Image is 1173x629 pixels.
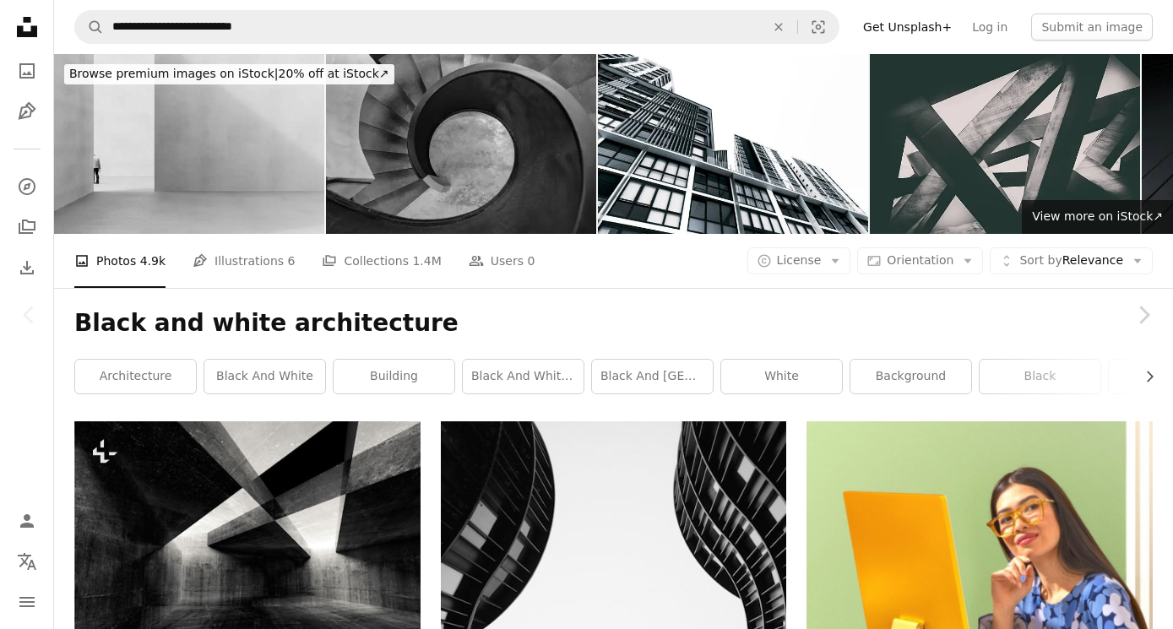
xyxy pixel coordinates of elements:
[204,360,325,393] a: black and white
[10,54,44,88] a: Photos
[10,95,44,128] a: Illustrations
[75,360,196,393] a: architecture
[10,585,44,619] button: Menu
[980,360,1100,393] a: black
[1032,209,1163,223] span: View more on iStock ↗
[10,170,44,203] a: Explore
[990,247,1153,274] button: Sort byRelevance
[334,360,454,393] a: building
[1022,200,1173,234] a: View more on iStock↗
[74,524,421,540] a: Abstract concrete interior background, dark intersected walls, digital illustration with double e...
[54,54,324,234] img: Urban concrete environment with sad businessman leaving
[75,11,104,43] button: Search Unsplash
[10,210,44,244] a: Collections
[760,11,797,43] button: Clear
[853,14,962,41] a: Get Unsplash+
[469,234,535,288] a: Users 0
[527,252,535,270] span: 0
[721,360,842,393] a: white
[326,54,596,234] img: Top view of a spiral staircase in black and white color background
[777,253,822,267] span: License
[1031,14,1153,41] button: Submit an image
[69,67,278,80] span: Browse premium images on iStock |
[598,54,868,234] img: Modern high rise apartment buildings, white background, copy space
[798,11,839,43] button: Visual search
[850,360,971,393] a: background
[463,360,584,393] a: black and white building
[193,234,295,288] a: Illustrations 6
[592,360,713,393] a: black and [GEOGRAPHIC_DATA]
[1019,252,1123,269] span: Relevance
[1114,234,1173,396] a: Next
[322,234,441,288] a: Collections 1.4M
[1019,253,1062,267] span: Sort by
[870,54,1140,234] img: Concrete pillars
[54,54,405,95] a: Browse premium images on iStock|20% off at iStock↗
[412,252,441,270] span: 1.4M
[10,545,44,578] button: Language
[74,308,1153,339] h1: Black and white architecture
[887,253,953,267] span: Orientation
[857,247,983,274] button: Orientation
[962,14,1018,41] a: Log in
[10,504,44,538] a: Log in / Sign up
[747,247,851,274] button: License
[74,10,839,44] form: Find visuals sitewide
[288,252,296,270] span: 6
[69,67,389,80] span: 20% off at iStock ↗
